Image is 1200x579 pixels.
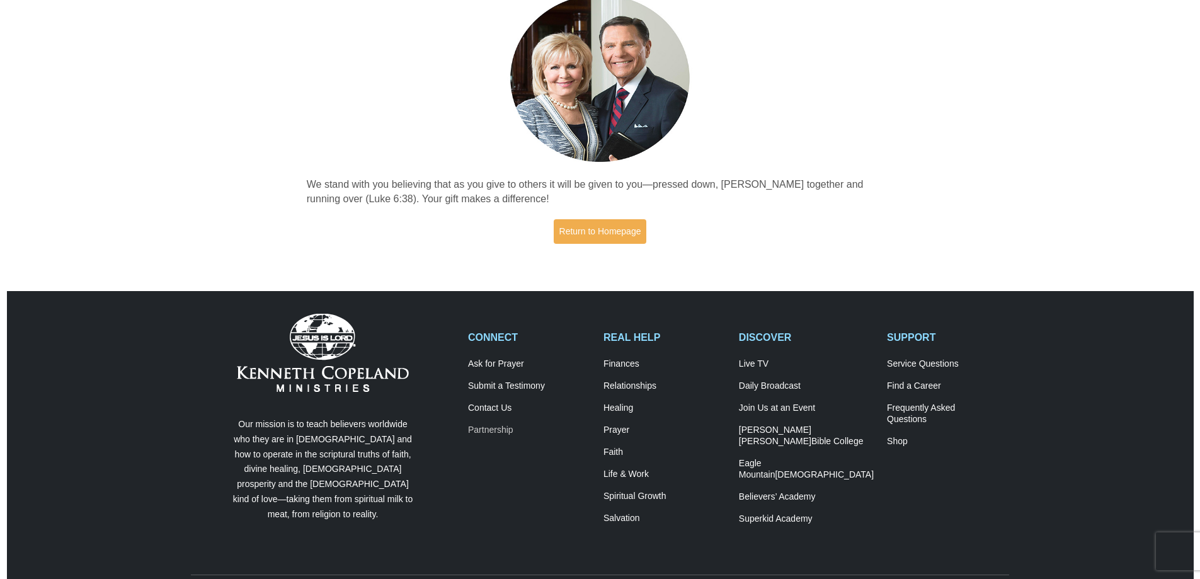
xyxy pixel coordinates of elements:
[603,513,726,524] a: Salvation
[887,403,1009,425] a: Frequently AskedQuestions
[603,403,726,414] a: Healing
[811,436,864,446] span: Bible College
[468,425,590,436] a: Partnership
[739,331,874,343] h2: DISCOVER
[230,417,416,522] p: Our mission is to teach believers worldwide who they are in [DEMOGRAPHIC_DATA] and how to operate...
[603,447,726,458] a: Faith
[739,513,874,525] a: Superkid Academy
[237,314,409,392] img: Kenneth Copeland Ministries
[887,358,1009,370] a: Service Questions
[739,491,874,503] a: Believers’ Academy
[603,425,726,436] a: Prayer
[739,381,874,392] a: Daily Broadcast
[603,331,726,343] h2: REAL HELP
[887,436,1009,447] a: Shop
[739,425,874,447] a: [PERSON_NAME] [PERSON_NAME]Bible College
[603,491,726,502] a: Spiritual Growth
[554,219,647,244] a: Return to Homepage
[775,469,874,479] span: [DEMOGRAPHIC_DATA]
[887,331,1009,343] h2: SUPPORT
[887,381,1009,392] a: Find a Career
[468,381,590,392] a: Submit a Testimony
[603,381,726,392] a: Relationships
[307,178,894,207] p: We stand with you believing that as you give to others it will be given to you—pressed down, [PER...
[739,458,874,481] a: Eagle Mountain[DEMOGRAPHIC_DATA]
[468,358,590,370] a: Ask for Prayer
[739,358,874,370] a: Live TV
[468,403,590,414] a: Contact Us
[603,358,726,370] a: Finances
[739,403,874,414] a: Join Us at an Event
[603,469,726,480] a: Life & Work
[468,331,590,343] h2: CONNECT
